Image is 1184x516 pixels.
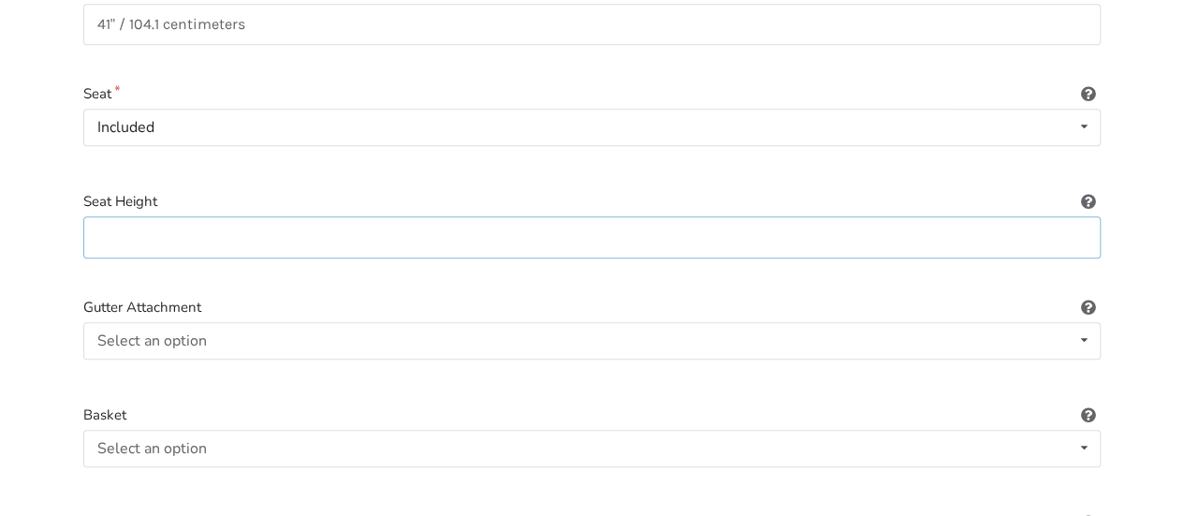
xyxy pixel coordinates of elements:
label: Seat Height [83,191,1101,213]
div: Included [97,120,154,135]
div: Select an option [97,441,207,456]
label: Basket [83,405,1101,426]
label: Seat [83,83,1101,105]
div: Select an option [97,333,207,348]
label: Gutter Attachment [83,297,1101,318]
